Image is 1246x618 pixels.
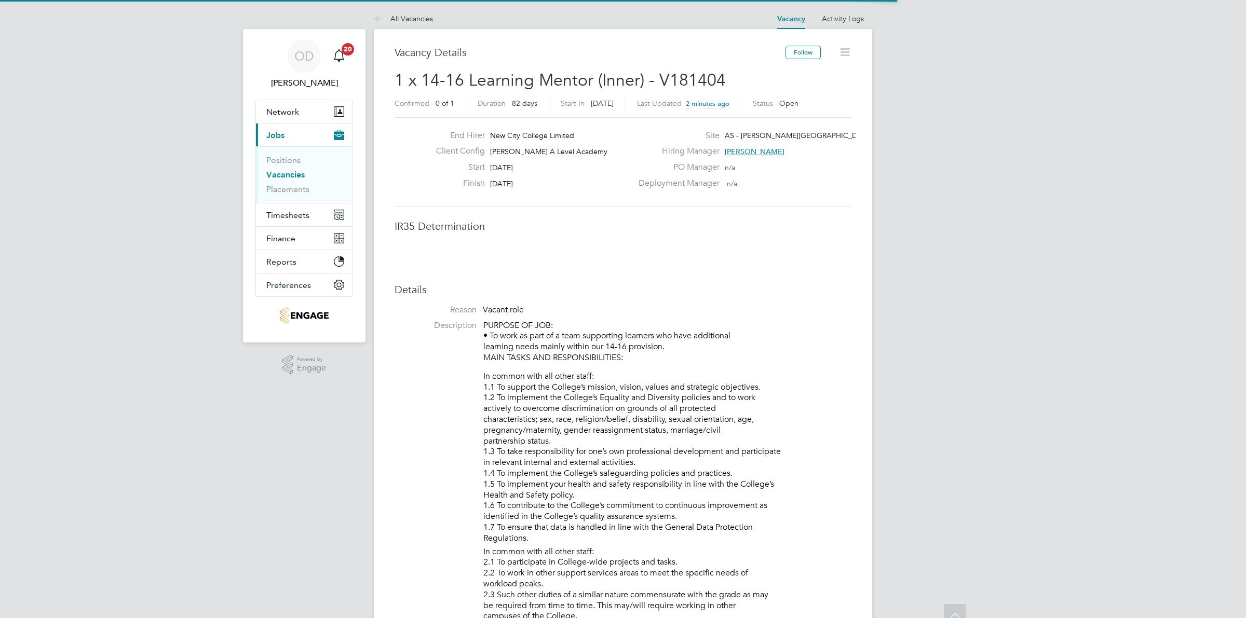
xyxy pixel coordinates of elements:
[785,46,821,59] button: Follow
[282,355,327,375] a: Powered byEngage
[725,131,873,140] span: AS - [PERSON_NAME][GEOGRAPHIC_DATA]
[428,130,485,141] label: End Hirer
[266,170,305,180] a: Vacancies
[266,280,311,290] span: Preferences
[478,99,506,108] label: Duration
[266,130,285,140] span: Jobs
[395,219,851,233] h3: IR35 Determination
[256,100,353,123] button: Network
[256,123,353,146] button: Jobs
[294,49,314,63] span: OD
[753,99,773,108] label: Status
[632,162,720,173] label: PO Manager
[777,15,805,23] a: Vacancy
[395,305,477,315] label: Reason
[561,99,585,108] label: Start In
[342,43,354,56] span: 20
[374,14,433,23] a: All Vacancies
[255,77,353,89] span: Ollie Dart
[266,184,309,194] a: Placements
[428,162,485,173] label: Start
[256,250,353,273] button: Reports
[483,371,851,546] li: In common with all other staff: 1.1 To support the College’s mission, vision, values and strategi...
[822,14,864,23] a: Activity Logs
[297,355,326,364] span: Powered by
[632,146,720,157] label: Hiring Manager
[256,273,353,296] button: Preferences
[483,320,851,363] p: PURPOSE OF JOB: • To work as part of a team supporting learners who have additional learning need...
[483,305,524,315] span: Vacant role
[395,46,785,59] h3: Vacancy Details
[490,163,513,172] span: [DATE]
[255,307,353,324] a: Go to home page
[512,99,537,108] span: 82 days
[266,257,296,267] span: Reports
[490,179,513,188] span: [DATE]
[725,147,784,156] span: [PERSON_NAME]
[395,99,429,108] label: Confirmed
[725,163,735,172] span: n/a
[266,210,309,220] span: Timesheets
[329,39,349,73] a: 20
[637,99,682,108] label: Last Updated
[490,147,607,156] span: [PERSON_NAME] A Level Academy
[632,130,720,141] label: Site
[266,234,295,243] span: Finance
[779,99,798,108] span: Open
[266,155,301,165] a: Positions
[395,283,851,296] h3: Details
[727,179,737,188] span: n/a
[256,227,353,250] button: Finance
[686,99,729,108] span: 2 minutes ago
[436,99,454,108] span: 0 of 1
[490,131,574,140] span: New City College Limited
[280,307,328,324] img: jambo-logo-retina.png
[297,364,326,373] span: Engage
[428,178,485,189] label: Finish
[395,70,726,90] span: 1 x 14-16 Learning Mentor (Inner) - V181404
[395,320,477,331] label: Description
[256,146,353,203] div: Jobs
[632,178,720,189] label: Deployment Manager
[256,203,353,226] button: Timesheets
[255,39,353,89] a: OD[PERSON_NAME]
[266,107,299,117] span: Network
[591,99,614,108] span: [DATE]
[243,29,365,342] nav: Main navigation
[428,146,485,157] label: Client Config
